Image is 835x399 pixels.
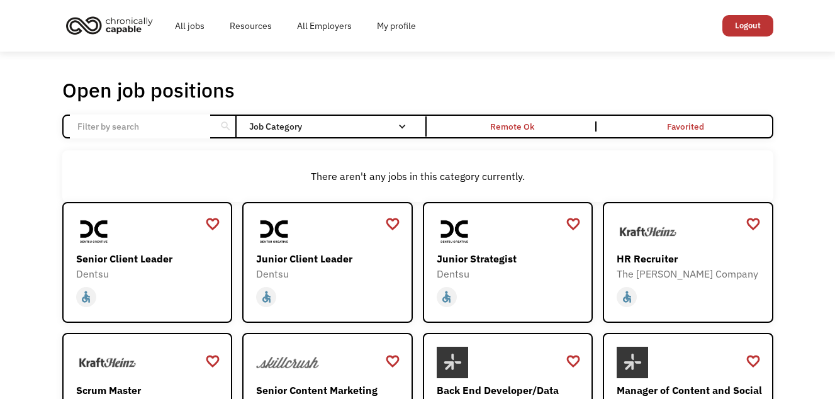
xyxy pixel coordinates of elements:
div: Dentsu [437,266,583,281]
a: The Kraft Heinz CompanyHR RecruiterThe [PERSON_NAME] Companyaccessible [603,202,773,323]
h1: Open job positions [62,77,235,103]
a: favorite_border [205,215,220,233]
div: accessible [440,288,453,306]
a: DentsuSenior Client LeaderDentsuaccessible [62,202,233,323]
img: The Kraft Heinz Company [617,216,680,247]
form: Email Form [62,115,773,138]
div: HR Recruiter [617,251,763,266]
a: Remote Ok [427,116,599,137]
div: The [PERSON_NAME] Company [617,266,763,281]
input: Filter by search [70,115,210,138]
div: Job Category [249,122,418,131]
a: favorite_border [746,215,761,233]
div: Scrum Master [76,383,222,398]
a: Favorited [599,116,771,137]
img: Dentsu [256,216,293,247]
div: Dentsu [256,266,402,281]
a: favorite_border [385,352,400,371]
div: Dentsu [76,266,222,281]
a: favorite_border [746,352,761,371]
img: Chronically Capable logo [62,11,157,39]
a: favorite_border [566,215,581,233]
a: favorite_border [385,215,400,233]
div: search [220,117,232,136]
div: Remote Ok [490,119,534,134]
img: Skillcrush [256,347,319,378]
div: There aren't any jobs in this category currently. [69,169,767,184]
a: favorite_border [566,352,581,371]
a: Logout [722,15,773,37]
a: home [62,11,162,39]
div: accessible [620,288,634,306]
a: My profile [364,6,429,46]
a: DentsuJunior StrategistDentsuaccessible [423,202,593,323]
img: Chronius Health [437,347,468,378]
img: Dentsu [437,216,473,247]
div: Junior Strategist [437,251,583,266]
img: Dentsu [76,216,113,247]
a: Resources [217,6,284,46]
img: The Kraft Heinz Company [76,347,139,378]
div: accessible [260,288,273,306]
a: All Employers [284,6,364,46]
div: Junior Client Leader [256,251,402,266]
div: Job Category [249,116,418,137]
a: DentsuJunior Client LeaderDentsuaccessible [242,202,413,323]
a: favorite_border [205,352,220,371]
a: All jobs [162,6,217,46]
div: Senior Client Leader [76,251,222,266]
div: accessible [79,288,92,306]
img: Chronius Health [617,347,648,378]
